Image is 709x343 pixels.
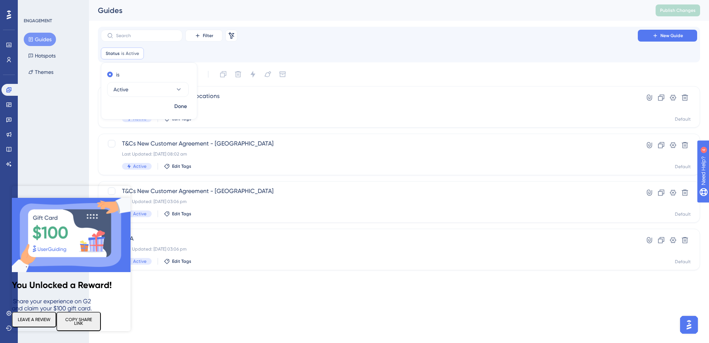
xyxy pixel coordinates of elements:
button: Edit Tags [164,258,191,264]
div: Last Updated: [DATE] 03:06 pm [122,246,617,252]
label: is [116,70,119,79]
iframe: UserGuiding AI Assistant Launcher [678,314,700,336]
span: T&Cs New Customer Agreement - [GEOGRAPHIC_DATA] [122,139,617,148]
span: Edit Tags [172,163,191,169]
div: Guides [98,5,637,16]
button: Hotspots [24,49,60,62]
span: MFA [122,234,617,243]
button: COPY SHARE LINK [44,126,89,145]
div: Default [675,259,691,265]
button: Done [170,100,191,113]
span: Need Help? [17,2,46,11]
span: is [121,50,124,56]
span: Active [133,211,146,217]
button: Edit Tags [164,163,191,169]
div: ENGAGEMENT [24,18,52,24]
div: 4 [52,4,54,10]
span: Active [133,258,146,264]
span: Active [113,85,128,94]
input: Search [116,33,176,38]
span: Filter [203,33,213,39]
button: New Guide [638,30,697,42]
span: T&Cs New Customer Agreement - [GEOGRAPHIC_DATA] [122,187,617,196]
span: Extended - 50% extra free locations [122,92,617,101]
span: Edit Tags [172,258,191,264]
div: Last Updated: [DATE] 12:17 pm [122,104,617,110]
span: New Guide [660,33,683,39]
span: Done [174,102,187,111]
div: Last Updated: [DATE] 08:02 am [122,151,617,157]
span: Status [106,50,120,56]
span: Edit Tags [172,211,191,217]
span: Active [126,50,139,56]
button: Active [107,82,189,97]
div: Default [675,116,691,122]
span: Publish Changes [660,7,696,13]
button: Guides [24,33,56,46]
span: Active [133,163,146,169]
div: Last Updated: [DATE] 03:06 pm [122,199,617,205]
div: Default [675,164,691,170]
button: Themes [24,65,58,79]
button: Edit Tags [164,211,191,217]
button: Publish Changes [656,4,700,16]
span: Share your experience on G2 [1,112,79,119]
div: Default [675,211,691,217]
button: Filter [185,30,222,42]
